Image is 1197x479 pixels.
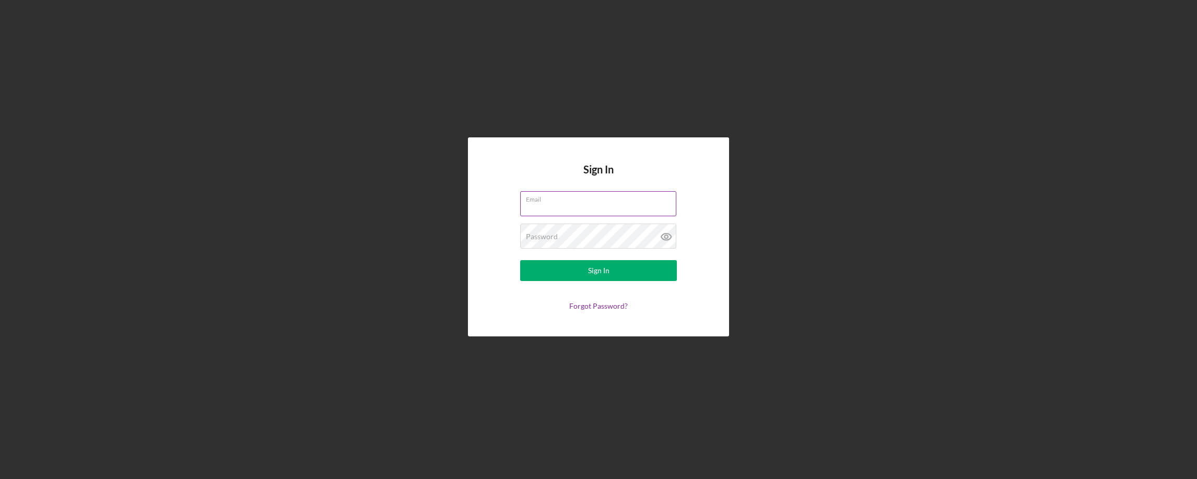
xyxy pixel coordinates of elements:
[569,301,628,310] a: Forgot Password?
[588,260,609,281] div: Sign In
[520,260,677,281] button: Sign In
[583,163,614,191] h4: Sign In
[526,192,676,203] label: Email
[526,232,558,241] label: Password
